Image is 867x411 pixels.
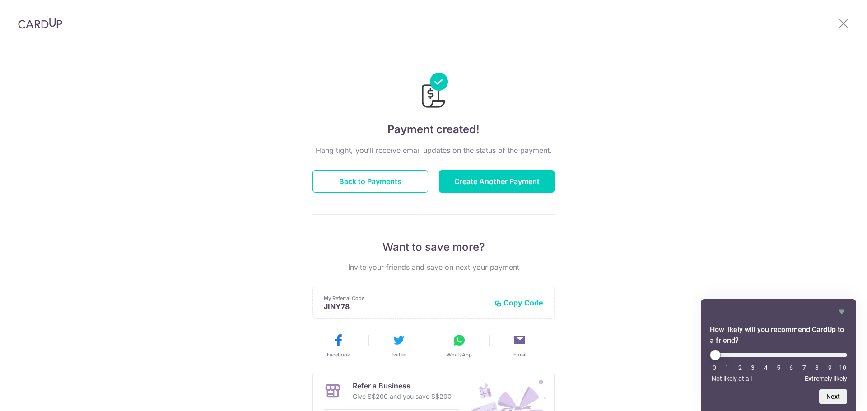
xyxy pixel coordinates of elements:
h2: How likely will you recommend CardUp to a friend? Select an option from 0 to 10, with 0 being Not... [710,324,847,346]
p: Hang tight, you’ll receive email updates on the status of the payment. [312,145,555,156]
button: Twitter [372,333,425,358]
span: WhatsApp [447,351,472,358]
button: Back to Payments [312,170,428,193]
p: JINY78 [324,302,487,311]
li: 1 [722,364,732,371]
p: My Referral Code [324,295,487,302]
button: Next question [819,389,847,404]
li: 7 [800,364,809,371]
button: Copy Code [494,298,543,307]
p: Refer a Business [353,380,452,391]
span: Twitter [391,351,407,358]
span: Not likely at all [712,375,752,382]
button: Facebook [312,333,365,358]
div: How likely will you recommend CardUp to a friend? Select an option from 0 to 10, with 0 being Not... [710,350,847,382]
span: Facebook [327,351,350,358]
p: Invite your friends and save on next your payment [312,262,555,272]
img: CardUp [18,18,62,29]
li: 8 [812,364,821,371]
span: Extremely likely [805,375,847,382]
li: 10 [838,364,847,371]
button: WhatsApp [433,333,486,358]
li: 5 [774,364,783,371]
li: 4 [761,364,770,371]
li: 3 [748,364,757,371]
li: 0 [710,364,719,371]
p: Want to save more? [312,240,555,254]
img: Payments [419,73,448,111]
button: Create Another Payment [439,170,555,193]
h4: Payment created! [312,121,555,138]
li: 9 [825,364,834,371]
li: 6 [787,364,796,371]
button: Hide survey [836,306,847,317]
li: 2 [736,364,745,371]
p: Give S$200 and you save S$200 [353,391,452,402]
span: Email [513,351,527,358]
div: How likely will you recommend CardUp to a friend? Select an option from 0 to 10, with 0 being Not... [710,306,847,404]
button: Email [493,333,546,358]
